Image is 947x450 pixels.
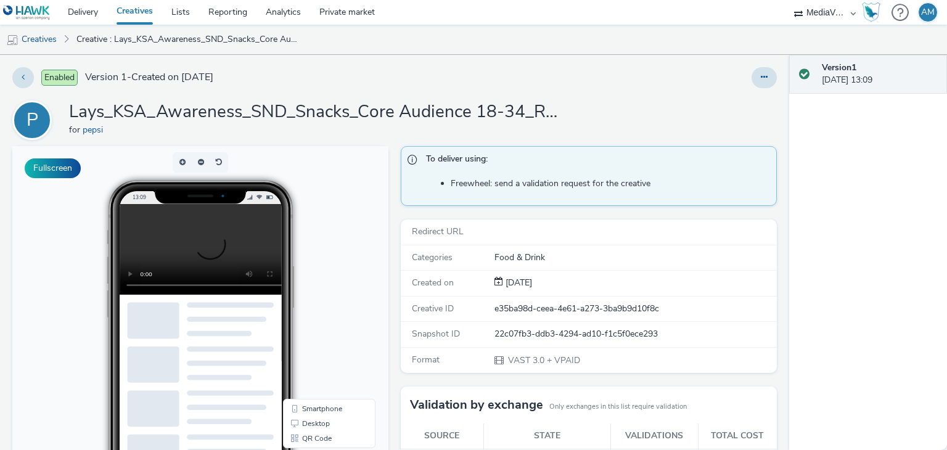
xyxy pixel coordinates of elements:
[83,124,108,136] a: pepsi
[85,70,213,84] span: Version 1 - Created on [DATE]
[921,3,935,22] div: AM
[290,274,318,281] span: Desktop
[412,303,454,314] span: Creative ID
[41,70,78,86] span: Enabled
[412,354,440,366] span: Format
[426,153,764,169] span: To deliver using:
[862,2,885,22] a: Hawk Academy
[25,158,81,178] button: Fullscreen
[451,178,770,190] li: Freewheel: send a validation request for the creative
[70,25,307,54] a: Creative : Lays_KSA_Awareness_SND_Snacks_Core Audience 18-34_ROS_AudienceScope_CM360_AdServing_Se...
[494,252,776,264] div: Food & Drink
[6,34,18,46] img: mobile
[549,402,687,412] small: Only exchanges in this list require validation
[273,270,361,285] li: Desktop
[862,2,880,22] img: Hawk Academy
[290,288,319,296] span: QR Code
[483,423,610,449] th: State
[273,285,361,300] li: QR Code
[69,124,83,136] span: for
[494,328,776,340] div: 22c07fb3-ddb3-4294-ad10-f1c5f0ece293
[120,47,134,54] span: 13:09
[27,103,38,137] div: P
[494,303,776,315] div: e35ba98d-ceea-4e61-a273-3ba9b9d10f8c
[69,100,562,124] h1: Lays_KSA_Awareness_SND_Snacks_Core Audience 18-34_ROS_AudienceScope_CM360_AdServing_September 2025_-
[412,226,464,237] span: Redirect URL
[822,62,856,73] strong: Version 1
[12,114,57,126] a: P
[410,396,543,414] h3: Validation by exchange
[610,423,698,449] th: Validations
[412,277,454,288] span: Created on
[412,252,453,263] span: Categories
[698,423,777,449] th: Total cost
[822,62,937,87] div: [DATE] 13:09
[503,277,532,288] span: [DATE]
[507,354,580,366] span: VAST 3.0 + VPAID
[401,423,483,449] th: Source
[3,5,51,20] img: undefined Logo
[503,277,532,289] div: Creation 30 September 2025, 13:09
[290,259,330,266] span: Smartphone
[412,328,460,340] span: Snapshot ID
[273,255,361,270] li: Smartphone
